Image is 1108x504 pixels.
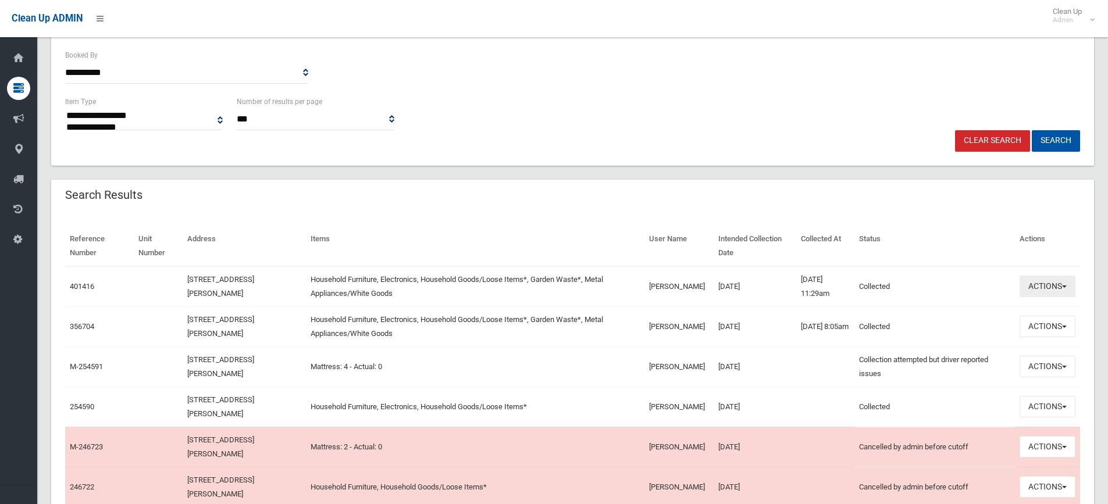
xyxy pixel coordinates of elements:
[70,482,94,491] a: 246722
[237,95,322,108] label: Number of results per page
[183,226,307,266] th: Address
[70,282,94,291] a: 401416
[1020,436,1075,457] button: Actions
[306,306,644,346] td: Household Furniture, Electronics, Household Goods/Loose Items*, Garden Waste*, Metal Appliances/W...
[1053,16,1082,24] small: Admin
[644,387,714,427] td: [PERSON_NAME]
[306,427,644,467] td: Mattress: 2 - Actual: 0
[70,362,103,371] a: M-254591
[306,387,644,427] td: Household Furniture, Electronics, Household Goods/Loose Items*
[1047,7,1093,24] span: Clean Up
[70,402,94,411] a: 254590
[1020,316,1075,337] button: Actions
[187,476,254,498] a: [STREET_ADDRESS][PERSON_NAME]
[714,346,796,387] td: [DATE]
[12,13,83,24] span: Clean Up ADMIN
[187,395,254,418] a: [STREET_ADDRESS][PERSON_NAME]
[187,275,254,298] a: [STREET_ADDRESS][PERSON_NAME]
[65,226,134,266] th: Reference Number
[854,427,1015,467] td: Cancelled by admin before cutoff
[1020,276,1075,297] button: Actions
[1020,356,1075,377] button: Actions
[796,306,854,346] td: [DATE] 8:05am
[714,306,796,346] td: [DATE]
[70,322,94,331] a: 356704
[65,49,98,62] label: Booked By
[187,315,254,338] a: [STREET_ADDRESS][PERSON_NAME]
[714,387,796,427] td: [DATE]
[714,226,796,266] th: Intended Collection Date
[187,435,254,458] a: [STREET_ADDRESS][PERSON_NAME]
[51,184,156,206] header: Search Results
[70,442,103,451] a: M-246723
[854,306,1015,346] td: Collected
[644,226,714,266] th: User Name
[644,266,714,307] td: [PERSON_NAME]
[714,427,796,467] td: [DATE]
[644,306,714,346] td: [PERSON_NAME]
[134,226,183,266] th: Unit Number
[1015,226,1080,266] th: Actions
[854,346,1015,387] td: Collection attempted but driver reported issues
[955,130,1030,152] a: Clear Search
[644,427,714,467] td: [PERSON_NAME]
[854,226,1015,266] th: Status
[1020,476,1075,498] button: Actions
[644,346,714,387] td: [PERSON_NAME]
[796,226,854,266] th: Collected At
[1032,130,1080,152] button: Search
[854,387,1015,427] td: Collected
[187,355,254,378] a: [STREET_ADDRESS][PERSON_NAME]
[306,346,644,387] td: Mattress: 4 - Actual: 0
[854,266,1015,307] td: Collected
[306,226,644,266] th: Items
[714,266,796,307] td: [DATE]
[65,95,96,108] label: Item Type
[1020,396,1075,417] button: Actions
[306,266,644,307] td: Household Furniture, Electronics, Household Goods/Loose Items*, Garden Waste*, Metal Appliances/W...
[796,266,854,307] td: [DATE] 11:29am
